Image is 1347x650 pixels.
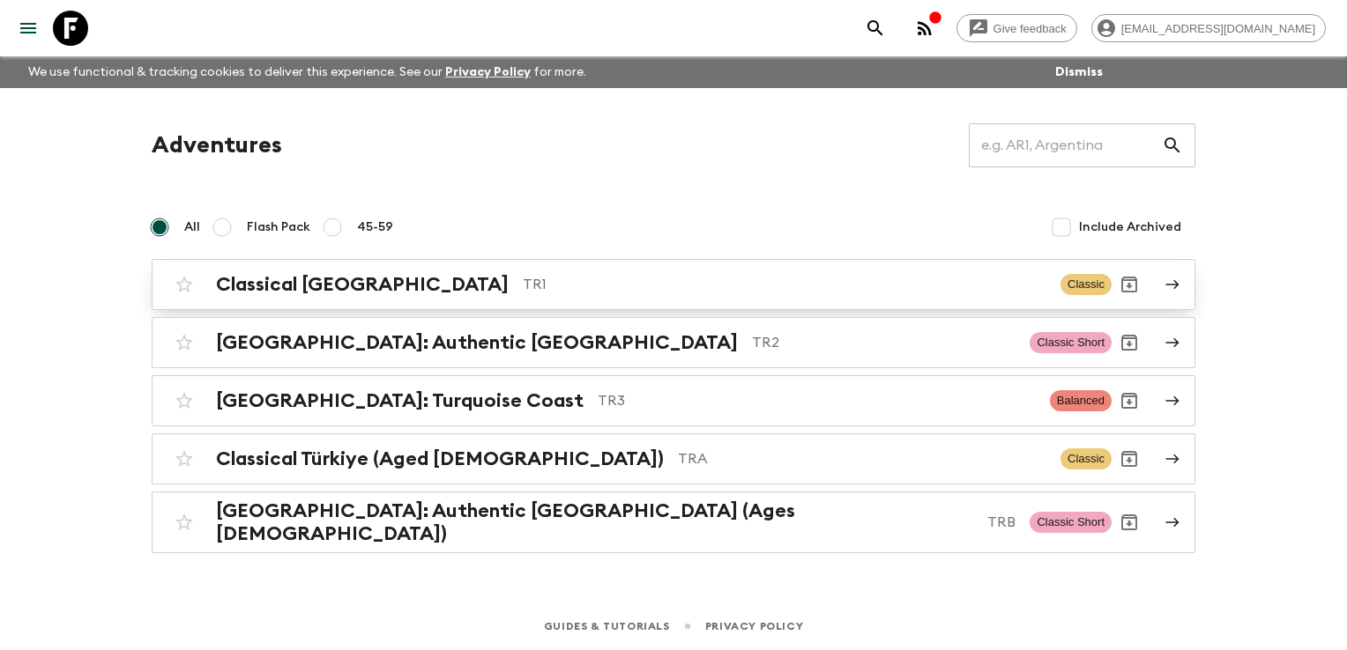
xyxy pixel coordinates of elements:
[1030,332,1112,353] span: Classic Short
[1051,60,1107,85] button: Dismiss
[1091,14,1326,42] div: [EMAIL_ADDRESS][DOMAIN_NAME]
[956,14,1077,42] a: Give feedback
[969,121,1162,170] input: e.g. AR1, Argentina
[858,11,893,46] button: search adventures
[152,491,1195,553] a: [GEOGRAPHIC_DATA]: Authentic [GEOGRAPHIC_DATA] (Ages [DEMOGRAPHIC_DATA])TRBClassic ShortArchive
[1060,448,1112,469] span: Classic
[987,512,1016,533] p: TRB
[11,11,46,46] button: menu
[152,259,1195,310] a: Classical [GEOGRAPHIC_DATA]TR1ClassicArchive
[357,218,393,236] span: 45-59
[216,499,973,545] h2: [GEOGRAPHIC_DATA]: Authentic [GEOGRAPHIC_DATA] (Ages [DEMOGRAPHIC_DATA])
[984,22,1076,35] span: Give feedback
[598,390,1036,411] p: TR3
[152,128,282,163] h1: Adventures
[1112,505,1147,540] button: Archive
[152,375,1195,426] a: [GEOGRAPHIC_DATA]: Turquoise CoastTR3BalancedArchive
[1112,383,1147,418] button: Archive
[1030,512,1112,533] span: Classic Short
[152,317,1195,368] a: [GEOGRAPHIC_DATA]: Authentic [GEOGRAPHIC_DATA]TR2Classic ShortArchive
[216,331,738,354] h2: [GEOGRAPHIC_DATA]: Authentic [GEOGRAPHIC_DATA]
[216,389,584,412] h2: [GEOGRAPHIC_DATA]: Turquoise Coast
[544,617,670,636] a: Guides & Tutorials
[523,274,1046,295] p: TR1
[247,218,310,236] span: Flash Pack
[1112,441,1147,476] button: Archive
[678,448,1046,469] p: TRA
[216,273,509,296] h2: Classical [GEOGRAPHIC_DATA]
[1112,22,1325,35] span: [EMAIL_ADDRESS][DOMAIN_NAME]
[21,56,593,88] p: We use functional & tracking cookies to deliver this experience. See our for more.
[1112,325,1147,360] button: Archive
[152,433,1195,484] a: Classical Türkiye (Aged [DEMOGRAPHIC_DATA])TRAClassicArchive
[184,218,200,236] span: All
[752,332,1016,353] p: TR2
[1079,218,1181,236] span: Include Archived
[1112,267,1147,302] button: Archive
[705,617,803,636] a: Privacy Policy
[445,66,531,78] a: Privacy Policy
[216,447,664,470] h2: Classical Türkiye (Aged [DEMOGRAPHIC_DATA])
[1050,390,1112,411] span: Balanced
[1060,274,1112,295] span: Classic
